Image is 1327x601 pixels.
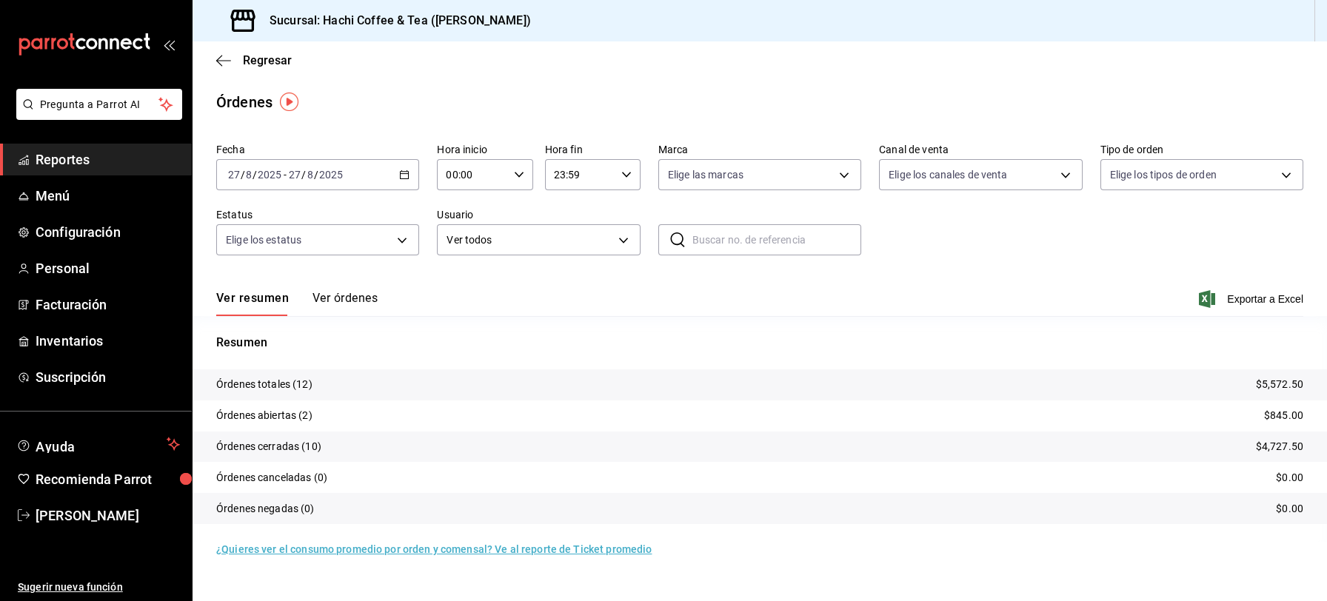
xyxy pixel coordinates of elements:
span: Elige los tipos de orden [1110,167,1217,182]
label: Canal de venta [879,144,1082,155]
span: Regresar [243,53,292,67]
p: Resumen [216,334,1303,352]
button: Ver resumen [216,291,289,316]
label: Fecha [216,144,419,155]
button: open_drawer_menu [163,38,175,50]
div: navigation tabs [216,291,378,316]
button: Ver órdenes [312,291,378,316]
p: $4,727.50 [1256,439,1303,454]
span: - [284,169,287,181]
p: $0.00 [1276,470,1303,486]
span: Ver todos [447,232,612,248]
span: / [253,169,257,181]
span: Reportes [36,150,180,169]
span: Elige los canales de venta [889,167,1007,182]
input: -- [227,169,241,181]
button: Regresar [216,53,292,67]
p: Órdenes abiertas (2) [216,408,312,423]
span: Configuración [36,222,180,242]
span: Inventarios [36,331,180,351]
label: Usuario [437,209,640,220]
label: Estatus [216,209,419,220]
button: Exportar a Excel [1202,290,1303,308]
input: ---- [257,169,282,181]
img: Tooltip marker [280,93,298,111]
input: -- [288,169,301,181]
p: $5,572.50 [1256,377,1303,392]
span: Menú [36,186,180,206]
label: Tipo de orden [1100,144,1303,155]
span: Elige los estatus [226,232,301,247]
label: Marca [658,144,861,155]
span: Sugerir nueva función [18,580,180,595]
p: Órdenes negadas (0) [216,501,315,517]
button: Pregunta a Parrot AI [16,89,182,120]
label: Hora inicio [437,144,532,155]
label: Hora fin [545,144,641,155]
span: Facturación [36,295,180,315]
div: Órdenes [216,91,273,113]
input: Buscar no. de referencia [692,225,861,255]
span: / [301,169,306,181]
span: Elige las marcas [668,167,743,182]
p: Órdenes cerradas (10) [216,439,321,454]
span: Recomienda Parrot [36,469,180,489]
p: $845.00 [1264,408,1303,423]
span: / [241,169,245,181]
a: ¿Quieres ver el consumo promedio por orden y comensal? Ve al reporte de Ticket promedio [216,543,652,555]
input: -- [245,169,253,181]
a: Pregunta a Parrot AI [10,107,182,123]
h3: Sucursal: Hachi Coffee & Tea ([PERSON_NAME]) [258,12,531,30]
p: $0.00 [1276,501,1303,517]
input: -- [307,169,314,181]
input: ---- [318,169,344,181]
span: Suscripción [36,367,180,387]
span: Pregunta a Parrot AI [40,97,159,113]
p: Órdenes canceladas (0) [216,470,327,486]
span: Personal [36,258,180,278]
span: Ayuda [36,435,161,453]
p: Órdenes totales (12) [216,377,312,392]
span: / [314,169,318,181]
span: [PERSON_NAME] [36,506,180,526]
